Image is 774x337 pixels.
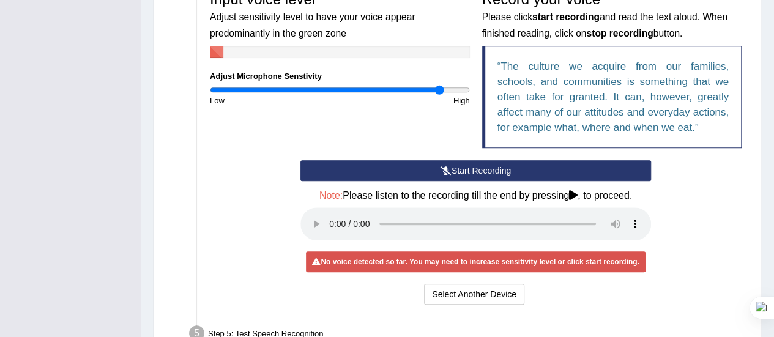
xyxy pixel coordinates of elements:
[300,190,651,201] h4: Please listen to the recording till the end by pressing , to proceed.
[204,95,340,106] div: Low
[497,61,729,133] q: The culture we acquire from our families, schools, and communities is something that we often tak...
[424,284,524,305] button: Select Another Device
[340,95,475,106] div: High
[210,12,415,38] small: Adjust sensitivity level to have your voice appear predominantly in the green zone
[300,160,651,181] button: Start Recording
[532,12,600,22] b: start recording
[319,190,343,201] span: Note:
[482,12,727,38] small: Please click and read the text aloud. When finished reading, click on button.
[210,70,322,82] label: Adjust Microphone Senstivity
[586,28,653,39] b: stop recording
[306,251,645,272] div: No voice detected so far. You may need to increase sensitivity level or click start recording.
